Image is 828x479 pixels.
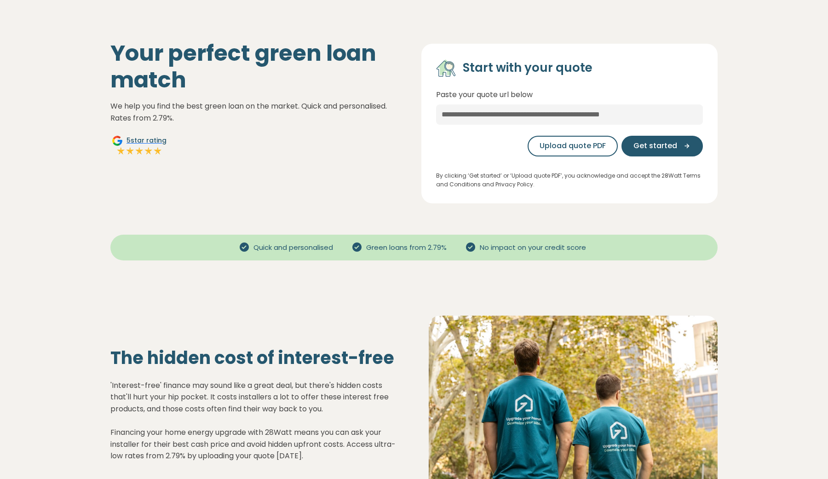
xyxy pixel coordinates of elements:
button: Get started [621,136,703,156]
span: Green loans from 2.79% [362,242,450,253]
p: 'Interest-free' finance may sound like a great deal, but there's hidden costs that'll hurt your h... [110,380,399,462]
img: Full star [126,146,135,156]
span: Get started [633,140,677,151]
span: No impact on your credit score [476,242,590,253]
h2: The hidden cost of interest-free [110,347,399,369]
p: Paste your quote url below [436,89,703,101]
h1: Your perfect green loan match [110,40,407,93]
img: Google [112,135,123,146]
iframe: Chat Widget [782,435,828,479]
img: Full star [116,146,126,156]
span: Upload quote PDF [540,140,606,151]
span: 5 star rating [126,136,167,145]
span: Quick and personalised [250,242,337,253]
button: Upload quote PDF [528,136,618,156]
img: Full star [153,146,162,156]
img: Full star [135,146,144,156]
p: By clicking ‘Get started’ or ‘Upload quote PDF’, you acknowledge and accept the 28Watt Terms and ... [436,171,703,189]
p: We help you find the best green loan on the market. Quick and personalised. Rates from 2.79%. [110,100,407,124]
img: Full star [144,146,153,156]
h4: Start with your quote [463,60,592,76]
a: Google5star ratingFull starFull starFull starFull starFull star [110,135,168,157]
